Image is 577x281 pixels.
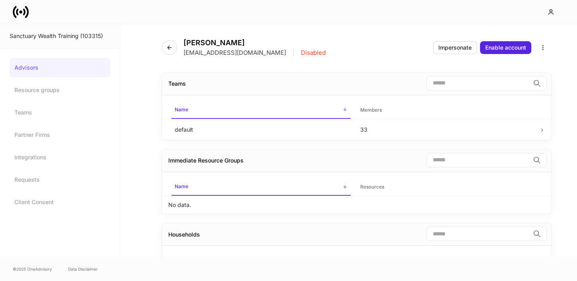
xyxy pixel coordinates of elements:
[10,148,110,167] a: Integrations
[168,157,244,165] div: Immediate Resource Groups
[13,266,52,272] span: © 2025 OneAdvisory
[184,49,286,57] p: [EMAIL_ADDRESS][DOMAIN_NAME]
[175,106,188,113] h6: Name
[171,102,351,119] span: Name
[354,119,539,140] td: 33
[357,102,536,118] span: Members
[301,49,326,57] p: Disabled
[10,170,110,189] a: Requests
[438,45,472,50] div: Impersonate
[433,41,477,54] button: Impersonate
[10,103,110,122] a: Teams
[360,183,384,191] h6: Resources
[360,106,382,114] h6: Members
[184,38,329,47] h4: [PERSON_NAME]
[10,58,110,77] a: Advisors
[480,41,531,54] button: Enable account
[357,179,536,195] span: Resources
[168,80,186,88] div: Teams
[175,183,188,190] h6: Name
[10,32,110,40] div: Sanctuary Wealth Training (103315)
[68,266,98,272] a: Data Disclaimer
[10,193,110,212] a: Client Consent
[171,252,536,269] span: Name
[10,125,110,145] a: Partner Firms
[175,256,188,264] h6: Name
[10,80,110,100] a: Resource groups
[168,119,354,140] td: default
[168,231,200,239] div: Households
[293,49,295,57] p: |
[168,201,191,209] p: No data.
[485,45,526,50] div: Enable account
[171,179,351,196] span: Name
